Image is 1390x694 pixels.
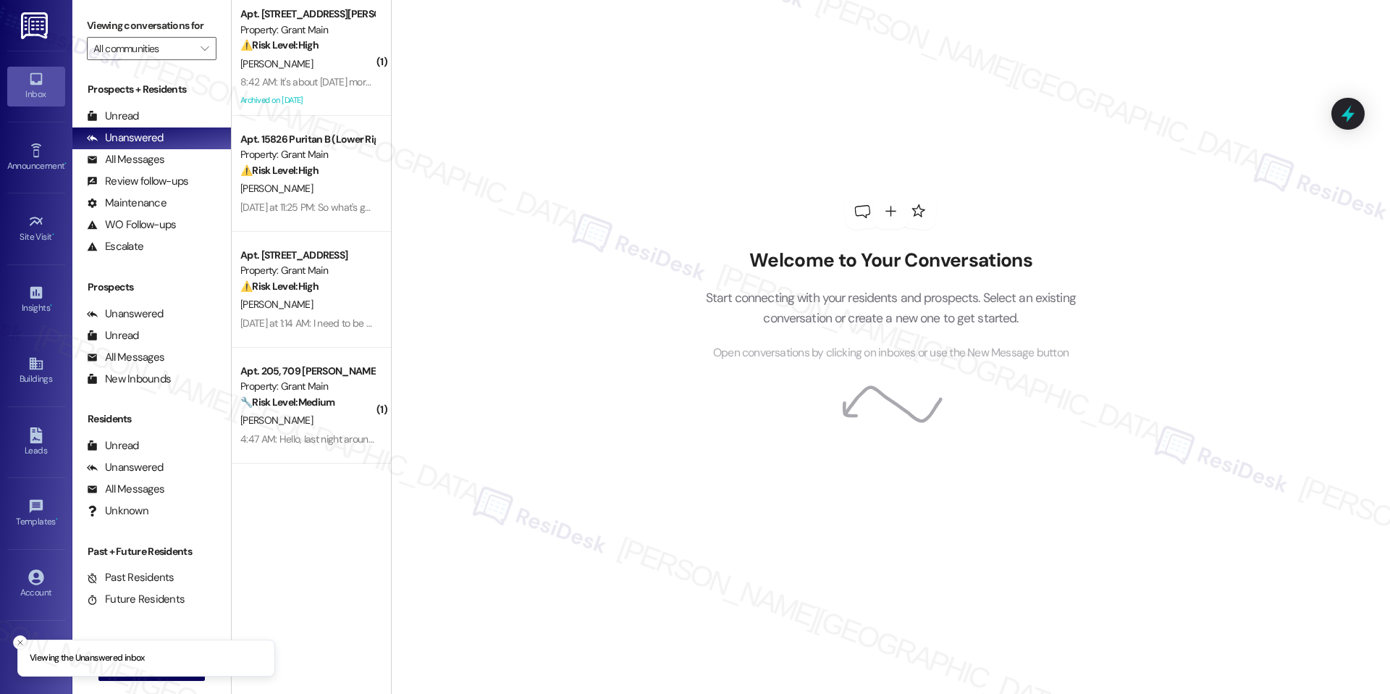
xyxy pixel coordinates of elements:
strong: ⚠️ Risk Level: High [240,164,319,177]
button: Close toast [13,635,28,650]
div: All Messages [87,482,164,497]
h2: Welcome to Your Conversations [683,249,1098,272]
div: Past Residents [87,570,174,585]
div: Unanswered [87,306,164,322]
div: Property: Grant Main [240,263,374,278]
strong: ⚠️ Risk Level: High [240,38,319,51]
div: Apt. [STREET_ADDRESS] [240,248,374,263]
a: Site Visit • [7,209,65,248]
div: Maintenance [87,196,167,211]
div: Unanswered [87,130,164,146]
span: • [52,230,54,240]
span: [PERSON_NAME] [240,298,313,311]
a: Inbox [7,67,65,106]
span: • [56,514,58,524]
strong: ⚠️ Risk Level: High [240,280,319,293]
div: Future Residents [87,592,185,607]
span: • [50,301,52,311]
div: All Messages [87,350,164,365]
div: New Inbounds [87,372,171,387]
span: [PERSON_NAME] [240,414,313,427]
a: Insights • [7,280,65,319]
strong: 🔧 Risk Level: Medium [240,396,334,409]
a: Templates • [7,494,65,533]
a: Leads [7,423,65,462]
a: Buildings [7,351,65,390]
a: Account [7,565,65,604]
div: Property: Grant Main [240,22,374,38]
div: Apt. 205, 709 [PERSON_NAME] [240,364,374,379]
div: Residents [72,411,231,427]
div: 8:42 AM: It's about [DATE] morning [240,75,383,88]
div: Unread [87,328,139,343]
div: Archived on [DATE] [239,91,376,109]
div: WO Follow-ups [87,217,176,233]
i:  [201,43,208,54]
input: All communities [93,37,193,60]
div: Escalate [87,239,143,254]
div: Unanswered [87,460,164,475]
label: Viewing conversations for [87,14,216,37]
div: Apt. 15826 Puritan B (Lower Right), 15818 [DEMOGRAPHIC_DATA] [240,132,374,147]
p: Start connecting with your residents and prospects. Select an existing conversation or create a n... [683,288,1098,329]
span: Open conversations by clicking on inboxes or use the New Message button [713,344,1069,362]
div: Property: Grant Main [240,147,374,162]
div: Property: Grant Main [240,379,374,394]
div: [DATE] at 11:25 PM: So what's going on [DATE]? [240,201,429,214]
p: Viewing the Unanswered inbox [30,652,145,665]
div: Prospects [72,280,231,295]
div: Unread [87,109,139,124]
span: [PERSON_NAME] [240,57,313,70]
div: All Messages [87,152,164,167]
a: Support [7,636,65,675]
div: Prospects + Residents [72,82,231,97]
div: Apt. [STREET_ADDRESS][PERSON_NAME] [240,7,374,22]
span: [PERSON_NAME] [240,182,313,195]
div: Past + Future Residents [72,544,231,559]
img: ResiDesk Logo [21,12,51,39]
div: [DATE] at 1:14 AM: I need to be compensated for me spending my money to keeping the house smell d... [240,317,1103,330]
span: • [64,159,67,169]
div: Unread [87,438,139,453]
div: Unknown [87,503,148,519]
div: Review follow-ups [87,174,188,189]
